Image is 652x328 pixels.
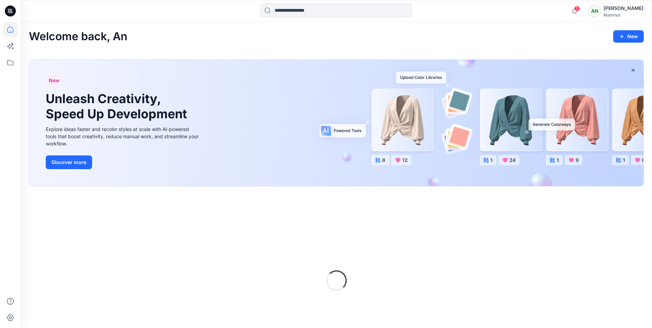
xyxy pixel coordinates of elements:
div: [PERSON_NAME] [604,4,643,12]
button: Discover more [46,155,92,169]
div: Mammut [604,12,643,18]
span: New [49,76,59,85]
span: 5 [574,6,580,11]
a: Discover more [46,155,200,169]
h1: Unleash Creativity, Speed Up Development [46,91,190,121]
div: AN [588,5,601,17]
button: New [613,30,644,43]
h2: Welcome back, An [29,30,128,43]
div: Explore ideas faster and recolor styles at scale with AI-powered tools that boost creativity, red... [46,125,200,147]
